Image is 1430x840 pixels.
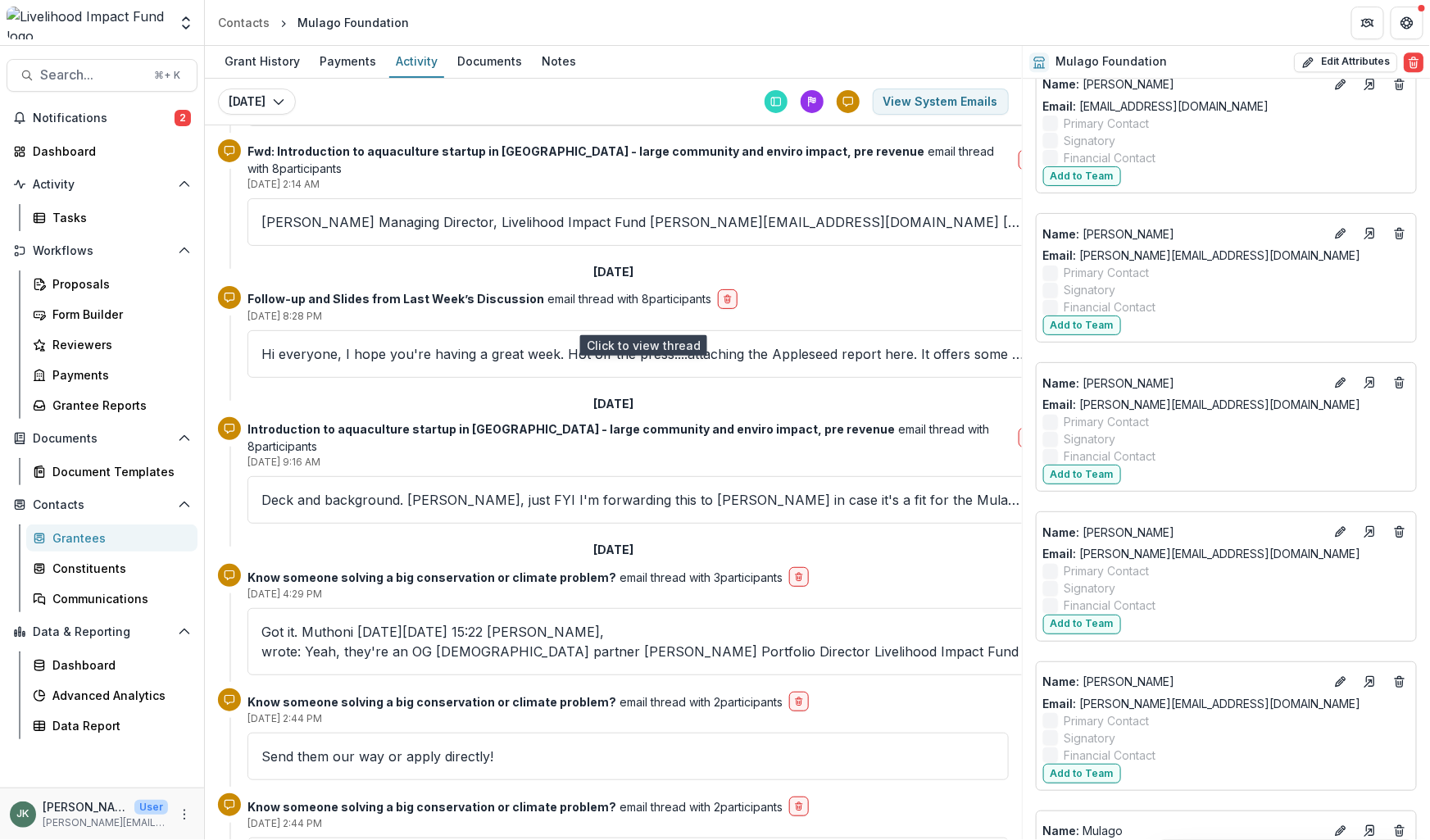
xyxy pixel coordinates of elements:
[1390,75,1410,94] button: Deletes
[7,59,197,92] button: Search...
[33,244,171,258] span: Workflows
[1043,822,1324,839] p: Mulago
[1357,220,1383,247] a: Go to contact
[1357,370,1383,396] a: Go to contact
[52,590,184,607] div: Communications
[52,306,184,323] div: Form Builder
[43,798,128,815] p: [PERSON_NAME]
[1043,822,1324,839] a: Name: Mulago
[1043,824,1080,838] span: Name :
[1043,247,1361,264] a: Email: [PERSON_NAME][EMAIL_ADDRESS][DOMAIN_NAME]
[52,397,184,414] div: Grantee Reports
[218,46,306,78] a: Grant History
[7,425,197,452] button: Open Documents
[218,14,270,31] div: Contacts
[26,555,197,582] a: Constituents
[33,625,171,639] span: Data & Reporting
[1065,132,1116,149] span: Signatory
[1043,227,1080,241] span: Name :
[1043,695,1361,712] a: Email: [PERSON_NAME][EMAIL_ADDRESS][DOMAIN_NAME]
[1043,375,1324,392] p: [PERSON_NAME]
[1019,150,1038,170] button: delete-button
[247,143,1012,177] p: email thread with 8 participants
[175,7,197,39] button: Open entity switcher
[247,420,1012,455] p: email thread with 8 participants
[1065,597,1156,614] span: Financial Contact
[535,46,583,78] a: Notes
[261,212,1024,232] p: [PERSON_NAME] Managing Director, Livelihood Impact Fund [PERSON_NAME][EMAIL_ADDRESS][DOMAIN_NAME]...
[7,171,197,198] button: Open Activity
[1043,225,1324,243] a: Name: [PERSON_NAME]
[1065,281,1116,298] span: Signatory
[593,543,633,557] h2: [DATE]
[389,46,444,78] a: Activity
[1043,316,1121,335] button: Add to Team
[218,49,306,73] div: Grant History
[1043,673,1324,690] p: [PERSON_NAME]
[789,692,809,711] button: delete-button
[247,816,1009,831] p: [DATE] 2:44 PM
[52,560,184,577] div: Constituents
[26,585,197,612] a: Communications
[593,266,633,279] h2: [DATE]
[247,569,783,586] p: email thread with 3 participants
[261,344,1024,364] p: Hi everyone, I hope you're having a great week. Hot off the press....attaching the Appleseed repo...
[247,177,1038,192] p: [DATE] 2:14 AM
[1043,524,1324,541] a: Name: [PERSON_NAME]
[451,49,529,73] div: Documents
[247,587,1038,602] p: [DATE] 4:29 PM
[1065,712,1150,729] span: Primary Contact
[26,712,197,739] a: Data Report
[52,336,184,353] div: Reviewers
[52,717,184,734] div: Data Report
[535,49,583,73] div: Notes
[1065,447,1156,465] span: Financial Contact
[1065,413,1150,430] span: Primary Contact
[33,432,171,446] span: Documents
[1065,562,1150,579] span: Primary Contact
[7,138,197,165] a: Dashboard
[218,89,296,115] button: [DATE]
[261,642,1024,661] div: wrote: Yeah, they're an OG [DEMOGRAPHIC_DATA] partner [PERSON_NAME] Portfolio Director Livelihood...
[1390,224,1410,243] button: Deletes
[873,89,1009,115] button: View System Emails
[1065,115,1150,132] span: Primary Contact
[52,529,184,547] div: Grantees
[1043,75,1324,93] a: Name: [PERSON_NAME]
[1043,697,1077,711] span: Email:
[1331,522,1351,542] button: Edit
[52,209,184,226] div: Tasks
[247,693,783,711] p: email thread with 2 participants
[151,66,184,84] div: ⌘ + K
[33,143,184,160] div: Dashboard
[1043,376,1080,390] span: Name :
[26,682,197,709] a: Advanced Analytics
[175,805,194,824] button: More
[261,747,995,766] p: Send them our way or apply directly! ͏ ‌ ͏ ‌ ͏ ‌ ͏ ‌ ͏ ‌ ͏ ‌ ͏ ‌ ͏ ‌ ͏ ‌ ͏ ‌ ͏ ‌ ͏ ‌ ͏ ‌ ͏ ‌ ͏ ‌ ...
[211,11,415,34] nav: breadcrumb
[1043,524,1324,541] p: [PERSON_NAME]
[1043,225,1324,243] p: [PERSON_NAME]
[1043,166,1121,186] button: Add to Team
[1043,764,1121,783] button: Add to Team
[247,144,924,158] strong: Fwd: Introduction to aquaculture startup in [GEOGRAPHIC_DATA] - large community and enviro impact...
[26,361,197,388] a: Payments
[1390,672,1410,692] button: Deletes
[211,11,276,34] a: Contacts
[247,798,783,815] p: email thread with 2 participants
[1351,7,1384,39] button: Partners
[7,7,168,39] img: Livelihood Impact Fund logo
[26,392,197,419] a: Grantee Reports
[26,270,197,297] a: Proposals
[718,289,738,309] button: delete-button
[1390,522,1410,542] button: Deletes
[247,455,1038,470] p: [DATE] 9:16 AM
[247,422,895,436] strong: Introduction to aquaculture startup in [GEOGRAPHIC_DATA] - large community and enviro impact, pre...
[1043,465,1121,484] button: Add to Team
[7,492,197,518] button: Open Contacts
[1043,674,1080,688] span: Name :
[1357,669,1383,695] a: Go to contact
[52,463,184,480] div: Document Templates
[40,67,144,83] span: Search...
[26,524,197,552] a: Grantees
